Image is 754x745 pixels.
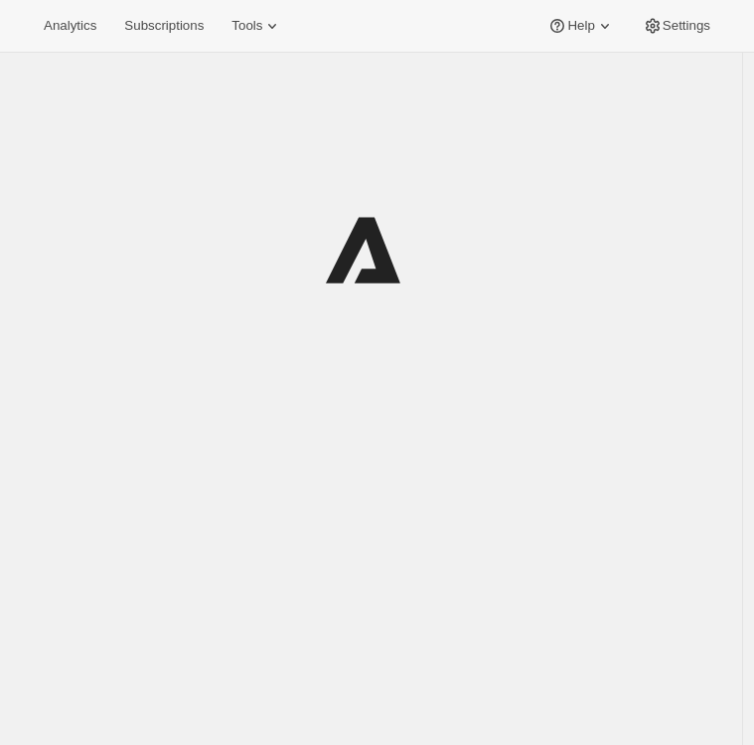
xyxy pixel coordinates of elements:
[220,12,294,40] button: Tools
[567,18,594,34] span: Help
[112,12,216,40] button: Subscriptions
[124,18,204,34] span: Subscriptions
[535,12,626,40] button: Help
[32,12,108,40] button: Analytics
[44,18,96,34] span: Analytics
[663,18,710,34] span: Settings
[231,18,262,34] span: Tools
[631,12,722,40] button: Settings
